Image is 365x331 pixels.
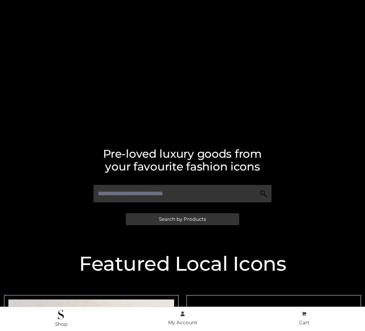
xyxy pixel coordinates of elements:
[168,319,197,325] span: My Account
[126,213,239,225] a: Search by Products
[260,190,268,198] img: Search Icon
[243,309,365,327] a: Cart
[159,217,206,222] span: Search by Products
[58,310,64,319] img: .Shop
[54,321,67,327] span: .Shop
[299,319,309,325] span: Cart
[4,147,361,173] h2: Pre-loved luxury goods from your favourite fashion icons
[122,309,244,327] a: My Account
